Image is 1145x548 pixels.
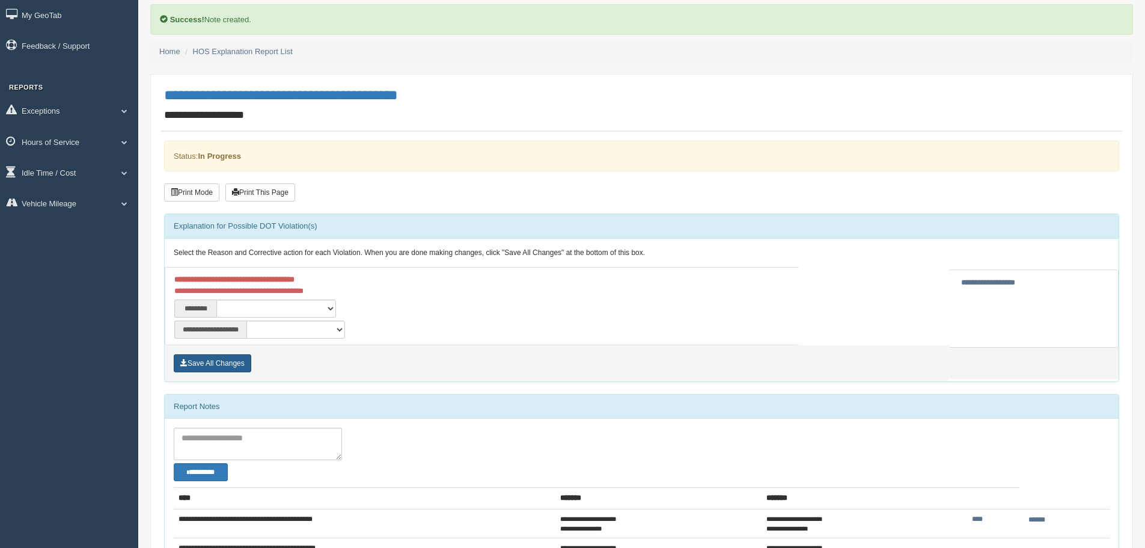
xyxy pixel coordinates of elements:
strong: In Progress [198,152,241,161]
button: Print Mode [164,183,219,202]
a: HOS Explanation Report List [193,47,293,56]
div: Report Notes [165,395,1119,419]
div: Explanation for Possible DOT Violation(s) [165,214,1119,238]
a: Home [159,47,180,56]
button: Change Filter Options [174,463,228,481]
button: Save [174,354,251,372]
div: Status: [164,141,1119,171]
div: Note created. [150,4,1133,35]
b: Success! [170,15,204,24]
button: Print This Page [225,183,295,202]
div: Select the Reason and Corrective action for each Violation. When you are done making changes, cli... [165,239,1119,268]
